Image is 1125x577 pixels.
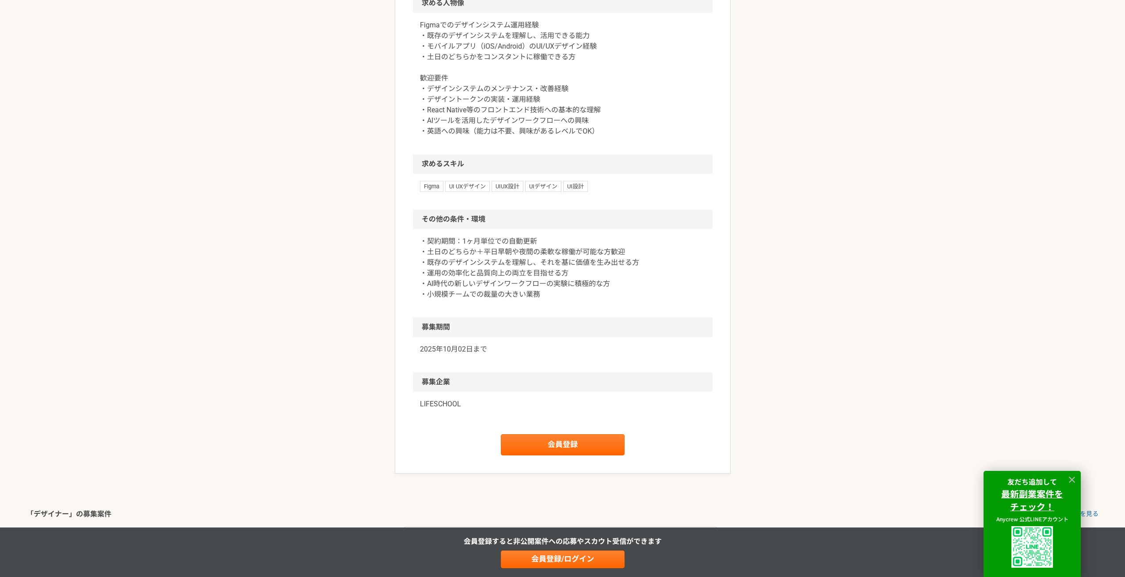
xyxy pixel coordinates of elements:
span: Figma [420,181,443,191]
p: 2025年10月02日まで [420,344,706,355]
h2: その他の条件・環境 [413,210,713,229]
span: Anycrew 公式LINEアカウント [996,515,1068,523]
a: 会員登録 [501,434,625,455]
p: 会員登録すると非公開案件への応募やスカウト受信ができます [464,536,662,547]
p: Figmaでのデザインシステム運用経験 ・既存のデザインシステムを理解し、活用できる能力 ・モバイルアプリ（iOS/Android）のUI/UXデザイン経験 ・土日のどちらかをコンスタントに稼働... [420,20,706,137]
a: 最新副業案件を [1001,489,1063,500]
span: UIデザイン [525,181,561,191]
strong: 友だち追加して [1007,476,1057,487]
span: UI UXデザイン [445,181,490,191]
h2: 募集企業 [413,372,713,392]
h3: 「デザイナー」の募集案件 [27,509,111,520]
strong: チェック！ [1010,500,1054,513]
span: UIUX設計 [492,181,523,191]
a: LIFESCHOOL [420,399,706,409]
a: 会員登録/ログイン [501,550,625,568]
img: uploaded%2F9x3B4GYyuJhK5sXzQK62fPT6XL62%2F_1i3i91es70ratxpc0n6.png [1011,526,1053,568]
p: ・契約期間：1ヶ月単位での自動更新 ・土日のどちらか＋平日早朝や夜間の柔軟な稼働が可能な方歓迎 ・既存のデザインシステムを理解し、それを基に価値を生み出せる方 ・運用の効率化と品質向上の両立を目... [420,236,706,300]
a: 一覧を見る [1068,509,1098,519]
strong: 最新副業案件を [1001,487,1063,500]
a: チェック！ [1010,502,1054,512]
h2: 募集期間 [413,317,713,337]
h2: 求めるスキル [413,154,713,174]
span: UI設計 [563,181,588,191]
